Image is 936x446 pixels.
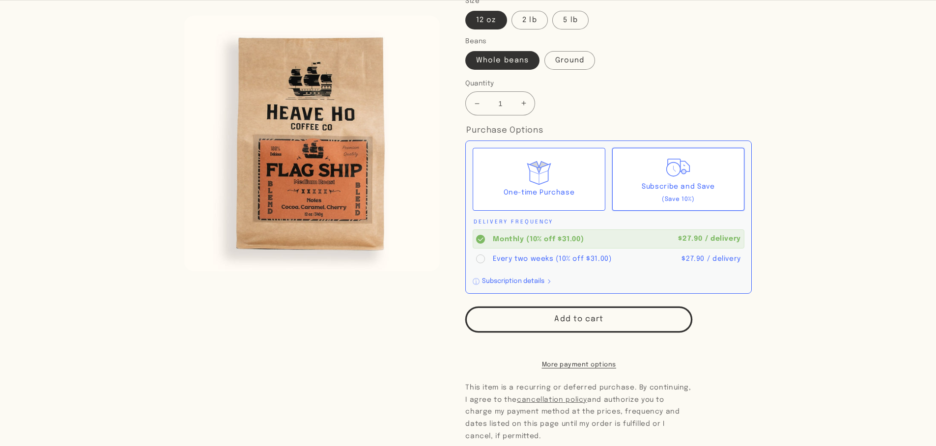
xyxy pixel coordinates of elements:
[504,187,575,199] div: One-time Purchase
[473,277,552,286] button: Subscription details
[493,254,678,264] div: Every two weeks (10% off $31.00)
[678,235,703,242] span: $27.90
[465,79,656,88] label: Quantity
[707,255,741,262] span: / delivery
[465,11,507,29] label: 12 oz
[482,278,544,284] div: Subscription details
[465,382,692,442] small: This item is a recurring or deferred purchase. By continuing, I agree to the and authorize you to...
[184,16,440,271] media-gallery: Gallery Viewer
[544,51,595,70] label: Ground
[511,11,547,29] label: 2 lb
[705,235,741,242] span: / delivery
[465,361,692,370] a: More payment options
[465,123,544,138] legend: Purchase Options
[473,218,554,227] legend: Delivery Frequency
[552,11,588,29] label: 5 lb
[517,396,587,403] span: cancellation policy
[465,307,692,333] button: Add to cart
[465,36,487,46] legend: Beans
[681,255,705,262] span: $27.90
[493,234,674,244] div: Monthly (10% off $31.00)
[642,183,714,190] span: Subscribe and Save
[662,196,694,202] span: (Save 10%)
[465,51,539,70] label: Whole beans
